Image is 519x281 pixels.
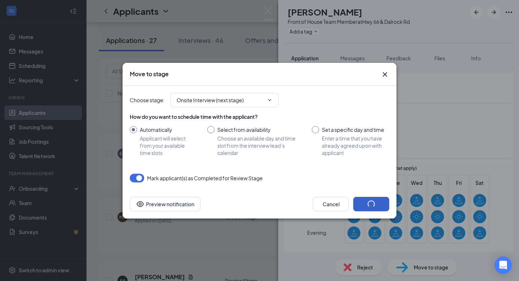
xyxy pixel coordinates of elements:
[130,113,389,120] div: How do you want to schedule time with the applicant?
[381,70,389,79] button: Close
[494,256,512,274] div: Open Intercom Messenger
[313,197,349,211] button: Cancel
[130,197,200,211] button: Preview notificationEye
[136,200,145,208] svg: Eye
[147,174,263,182] span: Mark applicant(s) as Completed for Review Stage
[381,70,389,79] svg: Cross
[130,70,169,78] h3: Move to stage
[267,97,272,103] svg: ChevronDown
[130,96,165,104] span: Choose stage :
